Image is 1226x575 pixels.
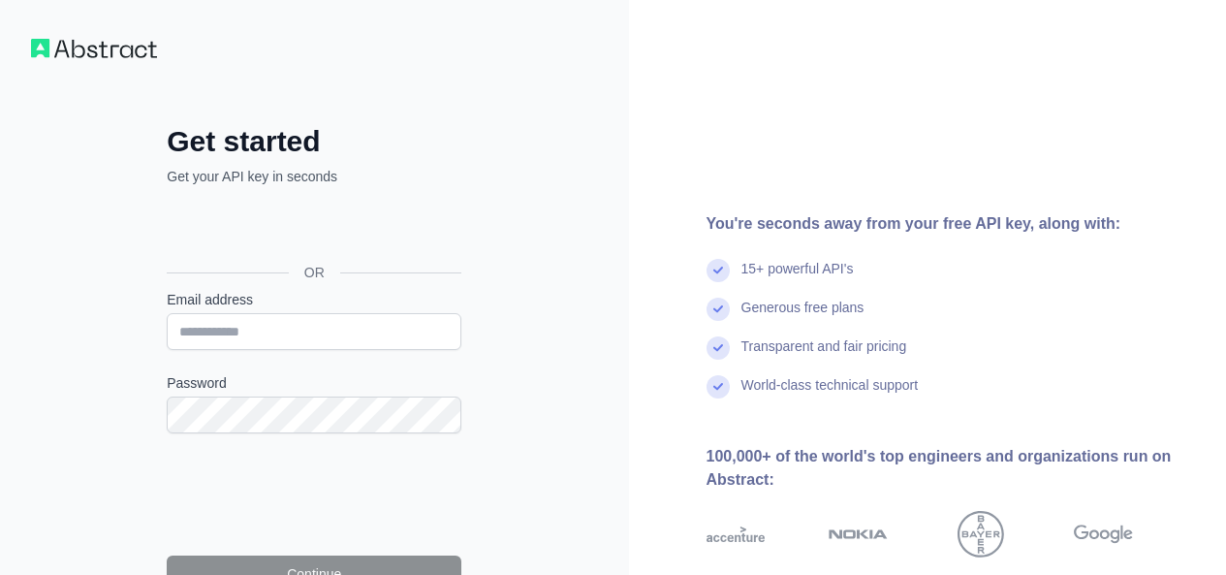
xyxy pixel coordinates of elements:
[707,259,730,282] img: check mark
[167,290,461,309] label: Email address
[1074,511,1133,558] img: google
[707,212,1196,236] div: You're seconds away from your free API key, along with:
[707,375,730,399] img: check mark
[31,39,157,58] img: Workflow
[741,336,907,375] div: Transparent and fair pricing
[707,298,730,321] img: check mark
[829,511,888,558] img: nokia
[741,298,864,336] div: Generous free plans
[157,208,467,250] iframe: Sign in with Google Button
[167,457,461,532] iframe: reCAPTCHA
[741,375,919,414] div: World-class technical support
[167,373,461,393] label: Password
[167,124,461,159] h2: Get started
[741,259,854,298] div: 15+ powerful API's
[289,263,340,282] span: OR
[958,511,1004,558] img: bayer
[707,336,730,360] img: check mark
[707,445,1196,492] div: 100,000+ of the world's top engineers and organizations run on Abstract:
[707,511,766,558] img: accenture
[167,167,461,186] p: Get your API key in seconds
